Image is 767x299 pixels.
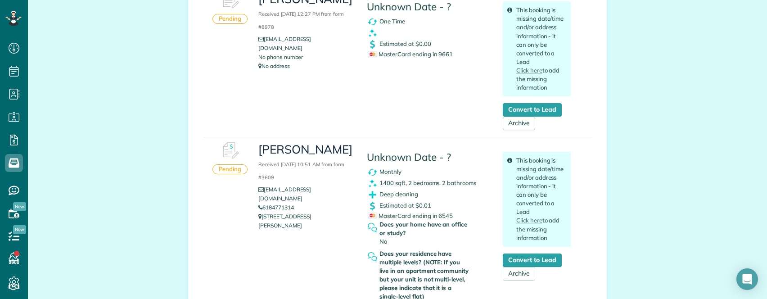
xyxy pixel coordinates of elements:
[13,225,26,234] span: New
[367,152,489,163] h4: Unknown Date - ?
[258,143,353,182] h3: [PERSON_NAME]
[212,164,248,174] div: Pending
[258,186,311,202] a: [EMAIL_ADDRESS][DOMAIN_NAME]
[217,137,244,164] img: Booking #595738
[503,152,571,247] div: This booking is missing date/time and/or address information - it can only be converted to a Lead...
[367,200,378,212] img: dollar_symbol_icon-bd8a6898b2649ec353a9eba708ae97d8d7348bddd7d2aed9b7e4bf5abd9f4af5.png
[367,189,378,200] img: extras_symbol_icon-f5f8d448bd4f6d592c0b405ff41d4b7d97c126065408080e4130a9468bdbe444.png
[379,201,431,208] span: Estimated at $0.01
[367,167,378,178] img: recurrence_symbol_icon-7cc721a9f4fb8f7b0289d3d97f09a2e367b638918f1a67e51b1e7d8abe5fb8d8.png
[516,67,542,74] a: Click here
[367,27,378,39] img: clean_symbol_icon-dd072f8366c07ea3eb8378bb991ecd12595f4b76d916a6f83395f9468ae6ecae.png
[516,217,542,224] a: Click here
[379,238,387,245] span: No
[258,161,344,181] small: Received [DATE] 10:51 AM from form #3609
[368,212,453,219] span: MasterCard ending in 6545
[258,212,353,230] p: [STREET_ADDRESS][PERSON_NAME]
[367,178,378,189] img: clean_symbol_icon-dd072f8366c07ea3eb8378bb991ecd12595f4b76d916a6f83395f9468ae6ecae.png
[379,18,405,25] span: One Time
[258,204,294,211] a: 6184771314
[258,36,311,51] a: [EMAIL_ADDRESS][DOMAIN_NAME]
[379,40,431,47] span: Estimated at $0.00
[379,190,418,197] span: Deep cleaning
[367,222,378,233] img: question_symbol_icon-fa7b350da2b2fea416cef77984ae4cf4944ea5ab9e3d5925827a5d6b7129d3f6.png
[503,103,562,117] a: Convert to Lead
[736,268,758,290] div: Open Intercom Messenger
[367,16,378,27] img: recurrence_symbol_icon-7cc721a9f4fb8f7b0289d3d97f09a2e367b638918f1a67e51b1e7d8abe5fb8d8.png
[368,50,453,58] span: MasterCard ending in 9661
[258,11,344,30] small: Received [DATE] 12:27 PM from form #8978
[367,1,489,13] h4: Unknown Date - ?
[367,39,378,50] img: dollar_symbol_icon-bd8a6898b2649ec353a9eba708ae97d8d7348bddd7d2aed9b7e4bf5abd9f4af5.png
[379,168,402,175] span: Monthly
[503,117,535,130] a: Archive
[379,179,476,186] span: 1400 sqft, 2 bedrooms, 2 bathrooms
[13,202,26,211] span: New
[258,62,353,71] p: No address
[503,254,562,267] a: Convert to Lead
[212,14,248,24] div: Pending
[503,267,535,281] a: Archive
[379,220,470,237] strong: Does your home have an office or study?
[503,1,571,96] div: This booking is missing date/time and/or address information - it can only be converted to a Lead...
[367,251,378,263] img: question_symbol_icon-fa7b350da2b2fea416cef77984ae4cf4944ea5ab9e3d5925827a5d6b7129d3f6.png
[258,53,353,62] li: No phone number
